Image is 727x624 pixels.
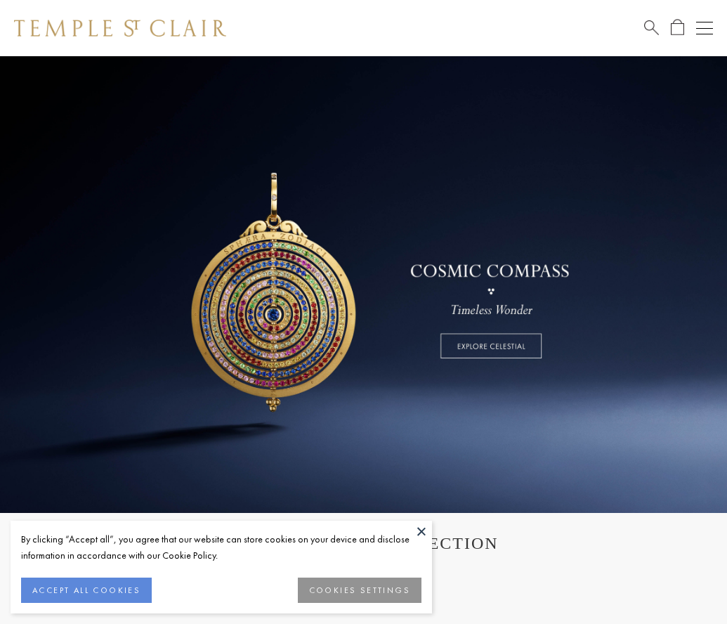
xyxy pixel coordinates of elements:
a: Search [644,19,659,37]
button: ACCEPT ALL COOKIES [21,578,152,603]
button: COOKIES SETTINGS [298,578,421,603]
a: Open Shopping Bag [671,19,684,37]
img: Temple St. Clair [14,20,226,37]
div: By clicking “Accept all”, you agree that our website can store cookies on your device and disclos... [21,531,421,564]
button: Open navigation [696,20,713,37]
